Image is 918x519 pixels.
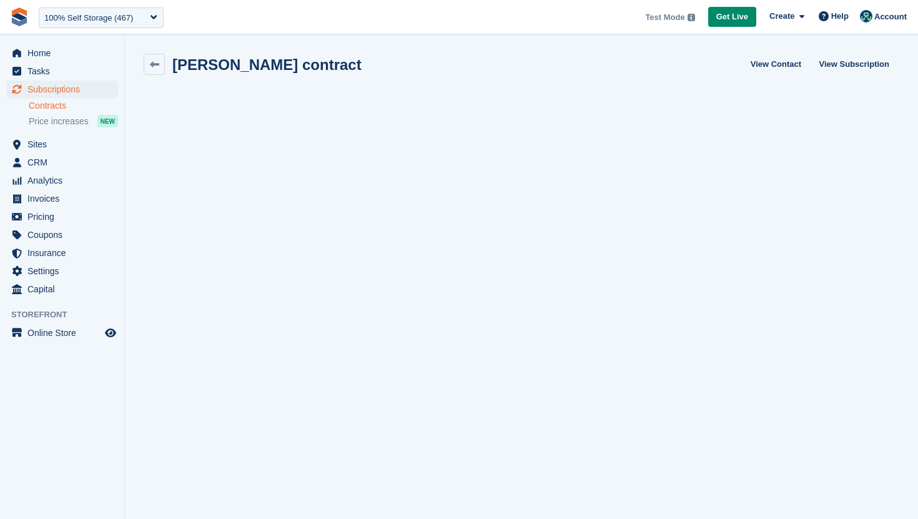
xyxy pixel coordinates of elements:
span: Settings [27,262,102,280]
a: Price increases NEW [29,114,118,128]
div: NEW [97,115,118,127]
a: menu [6,244,118,262]
img: Jennifer Ofodile [860,10,872,22]
span: Create [769,10,794,22]
a: menu [6,136,118,153]
span: Online Store [27,324,102,342]
img: icon-info-grey-7440780725fd019a000dd9b08b2336e03edf1995a4989e88bcd33f0948082b44.svg [688,14,695,21]
a: Get Live [708,7,756,27]
a: menu [6,172,118,189]
span: Tasks [27,62,102,80]
a: menu [6,190,118,207]
a: menu [6,154,118,171]
span: Subscriptions [27,81,102,98]
span: Capital [27,280,102,298]
div: 100% Self Storage (467) [44,12,133,24]
a: menu [6,44,118,62]
span: Account [874,11,907,23]
a: menu [6,324,118,342]
a: menu [6,81,118,98]
span: Invoices [27,190,102,207]
span: Coupons [27,226,102,244]
span: Storefront [11,309,124,321]
a: View Subscription [814,54,894,74]
h2: [PERSON_NAME] contract [172,56,362,73]
a: menu [6,280,118,298]
span: Pricing [27,208,102,225]
a: menu [6,62,118,80]
img: stora-icon-8386f47178a22dfd0bd8f6a31ec36ba5ce8667c1dd55bd0f319d3a0aa187defe.svg [10,7,29,26]
span: Help [831,10,849,22]
span: Insurance [27,244,102,262]
a: Preview store [103,325,118,340]
a: menu [6,208,118,225]
a: menu [6,262,118,280]
a: Contracts [29,100,118,112]
span: Home [27,44,102,62]
span: CRM [27,154,102,171]
span: Sites [27,136,102,153]
span: Analytics [27,172,102,189]
a: View Contact [746,54,806,74]
span: Test Mode [645,11,684,24]
a: menu [6,226,118,244]
span: Price increases [29,116,89,127]
span: Get Live [716,11,748,23]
